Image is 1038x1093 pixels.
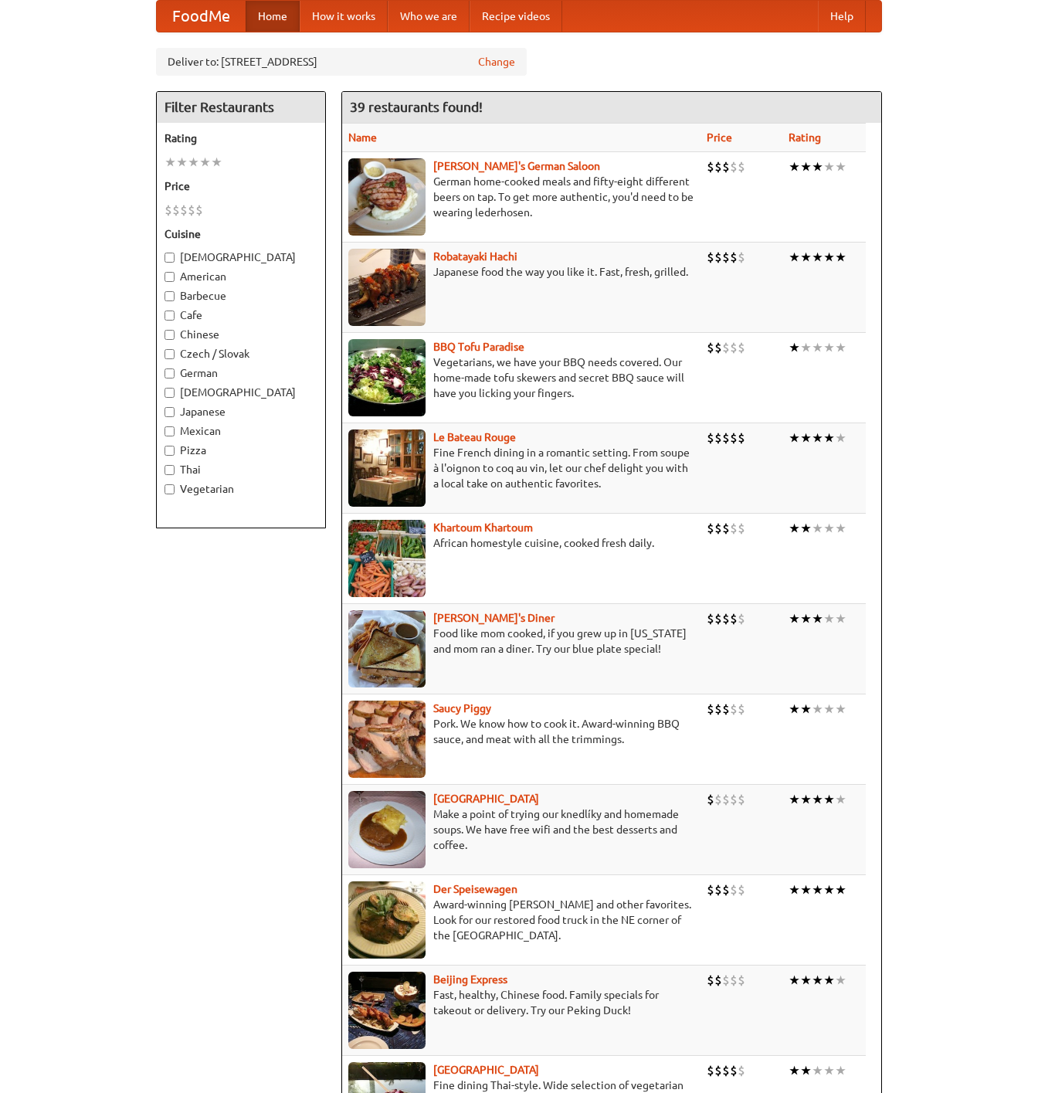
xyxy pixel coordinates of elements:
p: Pork. We know how to cook it. Award-winning BBQ sauce, and meat with all the trimmings. [348,716,694,747]
img: esthers.jpg [348,158,426,236]
li: $ [707,520,714,537]
li: ★ [789,791,800,808]
label: Thai [165,462,317,477]
li: $ [722,249,730,266]
label: Cafe [165,307,317,323]
li: ★ [835,249,846,266]
li: ★ [835,701,846,718]
label: Mexican [165,423,317,439]
label: Barbecue [165,288,317,304]
li: ★ [823,1062,835,1079]
li: ★ [812,701,823,718]
label: Chinese [165,327,317,342]
li: ★ [812,429,823,446]
li: ★ [789,701,800,718]
input: Vegetarian [165,484,175,494]
li: $ [707,158,714,175]
b: [PERSON_NAME]'s German Saloon [433,160,600,172]
li: ★ [211,154,222,171]
li: ★ [835,610,846,627]
input: [DEMOGRAPHIC_DATA] [165,253,175,263]
li: ★ [823,249,835,266]
input: Barbecue [165,291,175,301]
input: Cafe [165,311,175,321]
li: $ [730,339,738,356]
b: BBQ Tofu Paradise [433,341,524,353]
li: $ [738,249,745,266]
li: ★ [823,520,835,537]
h5: Price [165,178,317,194]
li: ★ [812,520,823,537]
a: Der Speisewagen [433,883,517,895]
li: ★ [165,154,176,171]
a: Help [818,1,866,32]
label: American [165,269,317,284]
li: ★ [789,972,800,989]
li: $ [730,1062,738,1079]
li: ★ [835,1062,846,1079]
li: ★ [835,158,846,175]
li: ★ [199,154,211,171]
li: ★ [800,520,812,537]
img: robatayaki.jpg [348,249,426,326]
li: ★ [800,610,812,627]
a: Beijing Express [433,973,507,986]
h4: Filter Restaurants [157,92,325,123]
label: Japanese [165,404,317,419]
label: Pizza [165,443,317,458]
li: ★ [823,158,835,175]
li: $ [738,972,745,989]
a: FoodMe [157,1,246,32]
li: ★ [789,881,800,898]
li: ★ [789,429,800,446]
li: ★ [176,154,188,171]
a: [GEOGRAPHIC_DATA] [433,793,539,805]
a: [PERSON_NAME]'s Diner [433,612,555,624]
a: [GEOGRAPHIC_DATA] [433,1064,539,1076]
li: ★ [812,791,823,808]
a: Le Bateau Rouge [433,431,516,443]
ng-pluralize: 39 restaurants found! [350,100,483,114]
input: Czech / Slovak [165,349,175,359]
input: Thai [165,465,175,475]
li: $ [707,429,714,446]
a: How it works [300,1,388,32]
li: $ [707,701,714,718]
input: [DEMOGRAPHIC_DATA] [165,388,175,398]
li: $ [722,972,730,989]
label: German [165,365,317,381]
a: Name [348,131,377,144]
p: Japanese food the way you like it. Fast, fresh, grilled. [348,264,694,280]
li: ★ [823,429,835,446]
li: $ [180,202,188,219]
li: ★ [812,881,823,898]
li: $ [738,610,745,627]
img: sallys.jpg [348,610,426,687]
li: $ [714,881,722,898]
p: Fast, healthy, Chinese food. Family specials for takeout or delivery. Try our Peking Duck! [348,987,694,1018]
li: $ [165,202,172,219]
input: Chinese [165,330,175,340]
li: ★ [789,339,800,356]
li: $ [722,791,730,808]
li: $ [722,520,730,537]
li: $ [738,881,745,898]
h5: Rating [165,131,317,146]
li: $ [707,881,714,898]
li: ★ [823,881,835,898]
li: ★ [823,972,835,989]
li: ★ [800,249,812,266]
li: $ [738,339,745,356]
img: khartoum.jpg [348,520,426,597]
p: Make a point of trying our knedlíky and homemade soups. We have free wifi and the best desserts a... [348,806,694,853]
img: tofuparadise.jpg [348,339,426,416]
p: Food like mom cooked, if you grew up in [US_STATE] and mom ran a diner. Try our blue plate special! [348,626,694,657]
input: Pizza [165,446,175,456]
li: ★ [789,520,800,537]
li: ★ [812,610,823,627]
li: ★ [800,429,812,446]
li: $ [714,610,722,627]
